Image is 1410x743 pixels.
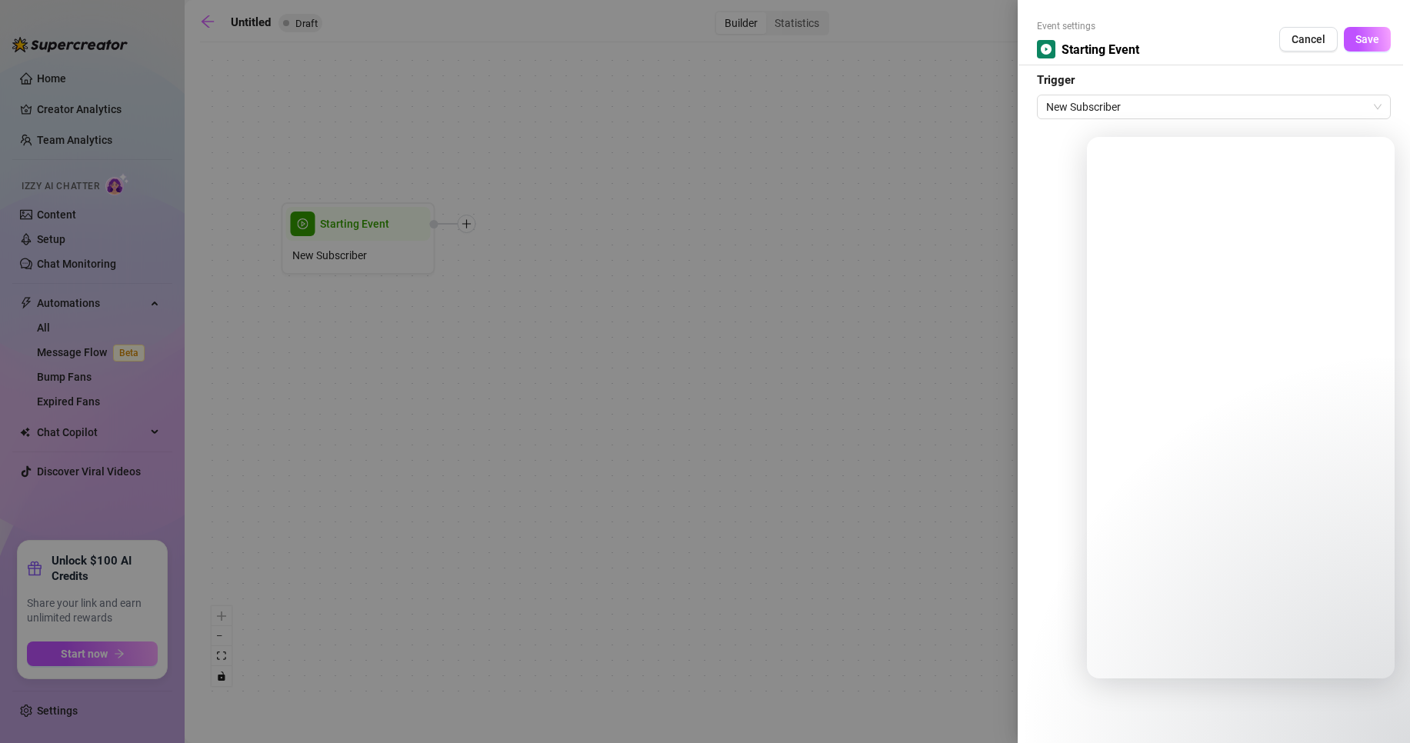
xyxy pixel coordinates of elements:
iframe: Intercom live chat [1358,691,1395,728]
span: Cancel [1292,33,1325,45]
span: play-circle [1041,44,1052,55]
iframe: Intercom live chat [1087,137,1395,678]
strong: Trigger [1037,73,1075,87]
span: New Subscriber [1046,95,1382,118]
button: Cancel [1279,27,1338,52]
button: Save [1344,27,1391,52]
span: Starting Event [1062,40,1139,59]
span: Save [1355,33,1379,45]
span: Event settings [1037,19,1139,34]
